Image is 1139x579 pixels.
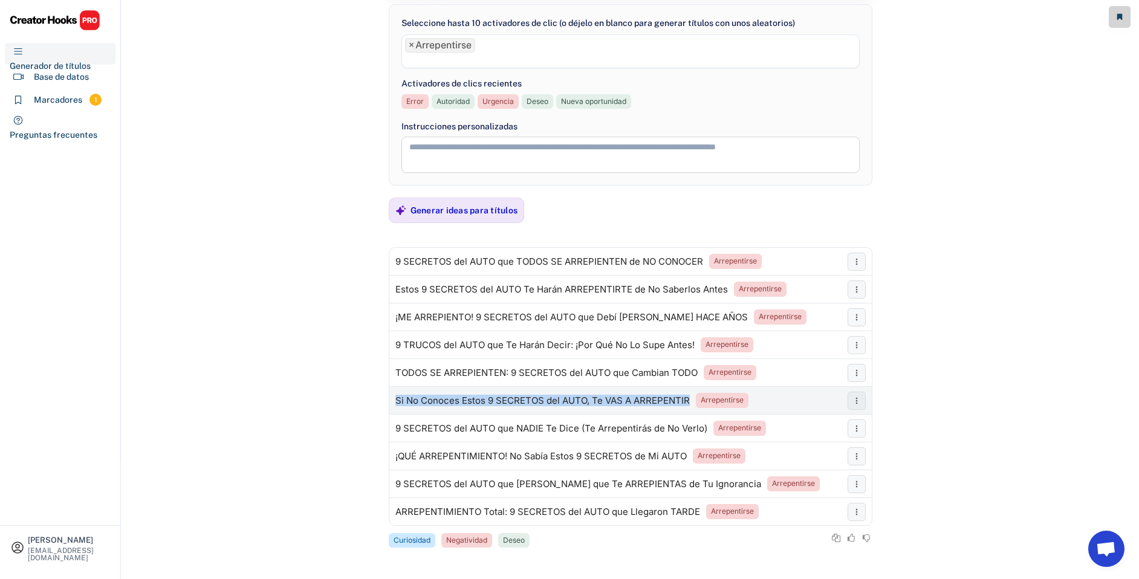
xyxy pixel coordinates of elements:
font: 9 SECRETOS del AUTO que [PERSON_NAME] que Te ARREPIENTAS de Tu Ignorancia [395,478,761,490]
font: Urgencia [482,97,514,106]
font: × [409,39,414,51]
font: Preguntas frecuentes [10,130,97,140]
font: Arrepentirse [714,256,757,265]
font: Arrepentirse [759,312,802,321]
font: Arrepentirse [709,367,751,377]
font: Nueva oportunidad [561,97,626,106]
font: [EMAIL_ADDRESS][DOMAIN_NAME] [28,546,94,562]
a: Chat abierto [1088,531,1124,567]
font: Arrepentirse [698,451,741,460]
font: Negatividad [446,535,487,545]
font: TODOS SE ARREPIENTEN: 9 SECRETOS del AUTO que Cambian TODO [395,367,698,378]
font: Estos 9 SECRETOS del AUTO Te Harán ARREPENTIRTE de No Saberlos Antes [395,283,728,295]
font: Arrepentirse [706,340,748,349]
font: Base de datos [34,72,89,82]
font: Instrucciones personalizadas [401,121,518,131]
font: Arrepentirse [772,479,815,488]
font: Arrepentirse [711,506,754,516]
font: Activadores de clics recientes [401,79,522,88]
img: CHPRO%20Logo.svg [10,10,100,31]
font: 9 SECRETOS del AUTO que NADIE Te Dice (Te Arrepentirás de No Verlo) [395,422,707,434]
font: Arrepentirse [701,395,744,404]
font: 9 TRUCOS del AUTO que Te Harán Decir: ¡Por Qué No Lo Supe Antes! [395,339,695,351]
font: Curiosidad [394,535,430,545]
font: Generador de títulos [10,61,91,71]
font: [PERSON_NAME] [28,535,93,545]
font: Marcadores [34,95,82,105]
font: Error [406,97,424,106]
font: 1 [94,96,97,103]
font: Autoridad [436,97,470,106]
font: Deseo [503,535,525,545]
font: ¡QUÉ ARREPENTIMIENTO! No Sabía Estos 9 SECRETOS de Mi AUTO [395,450,687,462]
font: Generar ideas para títulos [410,205,518,215]
font: Si No Conoces Estos 9 SECRETOS del AUTO, Te VAS A ARREPENTIR [395,395,690,406]
font: Arrepentirse [415,39,472,51]
font: Deseo [527,97,548,106]
font: ¡ME ARREPIENTO! 9 SECRETOS del AUTO que Debí [PERSON_NAME] HACE AÑOS [395,311,748,323]
font: Arrepentirse [718,423,761,432]
font: 9 SECRETOS del AUTO que TODOS SE ARREPIENTEN de NO CONOCER [395,256,703,267]
font: Seleccione hasta 10 activadores de clic (o déjelo en blanco para generar títulos con unos aleator... [401,18,795,28]
font: ARREPENTIMIENTO Total: 9 SECRETOS del AUTO que Llegaron TARDE [395,506,700,517]
font: Arrepentirse [739,284,782,293]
